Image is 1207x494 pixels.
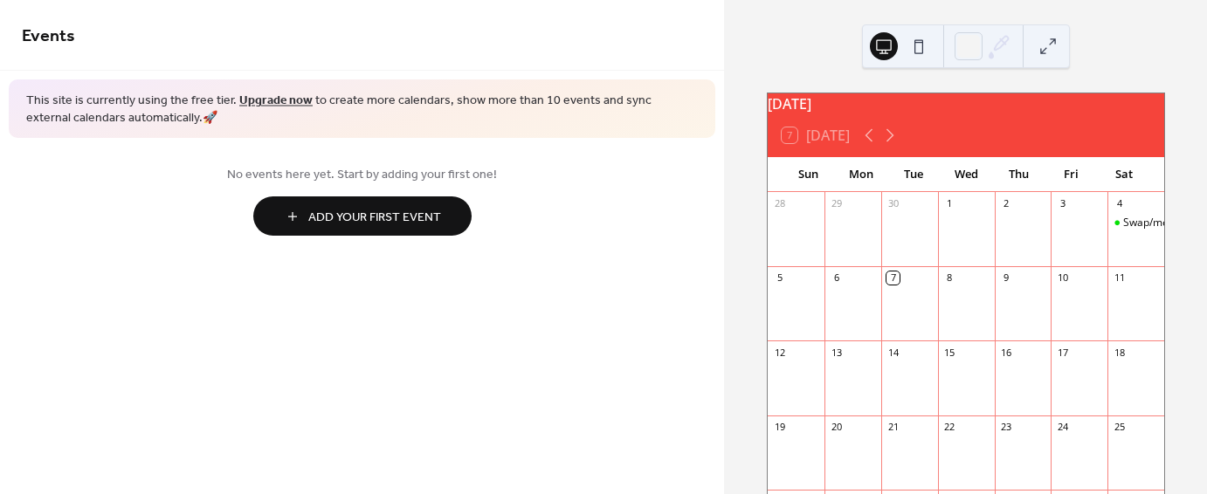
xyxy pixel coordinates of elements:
[773,271,786,285] div: 5
[943,421,956,434] div: 22
[830,197,843,210] div: 29
[1107,216,1164,230] div: Swap/meet & SGM
[830,346,843,359] div: 13
[886,197,900,210] div: 30
[886,346,900,359] div: 14
[830,421,843,434] div: 20
[992,157,1045,192] div: Thu
[943,346,956,359] div: 15
[886,421,900,434] div: 21
[22,166,702,184] span: No events here yet. Start by adding your first one!
[253,196,472,236] button: Add Your First Event
[768,93,1164,114] div: [DATE]
[773,421,786,434] div: 19
[834,157,886,192] div: Mon
[1056,346,1069,359] div: 17
[1113,197,1126,210] div: 4
[943,197,956,210] div: 1
[886,271,900,285] div: 7
[887,157,940,192] div: Tue
[1098,157,1150,192] div: Sat
[773,346,786,359] div: 12
[22,19,75,53] span: Events
[239,89,313,113] a: Upgrade now
[1045,157,1097,192] div: Fri
[1056,197,1069,210] div: 3
[1113,271,1126,285] div: 11
[1056,271,1069,285] div: 10
[1000,421,1013,434] div: 23
[782,157,834,192] div: Sun
[1056,421,1069,434] div: 24
[1000,271,1013,285] div: 9
[940,157,992,192] div: Wed
[1113,421,1126,434] div: 25
[1000,346,1013,359] div: 16
[830,271,843,285] div: 6
[1113,346,1126,359] div: 18
[26,93,698,127] span: This site is currently using the free tier. to create more calendars, show more than 10 events an...
[773,197,786,210] div: 28
[943,271,956,285] div: 8
[308,209,441,227] span: Add Your First Event
[1000,197,1013,210] div: 2
[22,196,702,236] a: Add Your First Event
